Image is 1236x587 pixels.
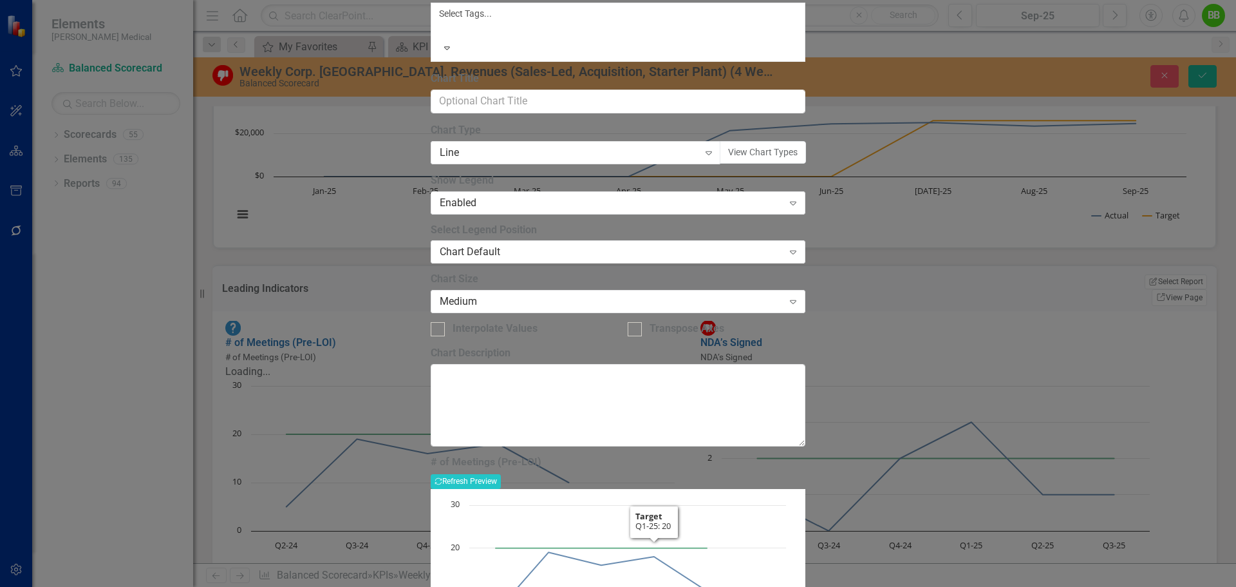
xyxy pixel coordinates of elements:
label: Chart Description [431,346,805,361]
label: Chart Title [431,72,805,86]
label: Chart Size [431,272,805,287]
button: Refresh Preview [431,474,501,488]
div: Medium [440,294,783,309]
text: 20 [451,541,460,553]
label: Show Legend [431,173,805,188]
g: Target, line 2 of 2 with 6 data points. [494,545,710,550]
div: Interpolate Values [453,322,538,336]
div: Transpose Axes [650,322,724,336]
label: Chart Type [431,123,805,138]
h3: # of Meetings (Pre-LOI) [431,456,805,468]
button: View Chart Types [720,141,806,164]
input: Optional Chart Title [431,90,805,113]
div: Line [440,145,698,160]
div: Enabled [440,195,783,210]
div: Select Tags... [439,7,797,20]
label: Select Legend Position [431,223,805,238]
div: Chart Default [440,245,783,260]
text: 30 [451,498,460,510]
